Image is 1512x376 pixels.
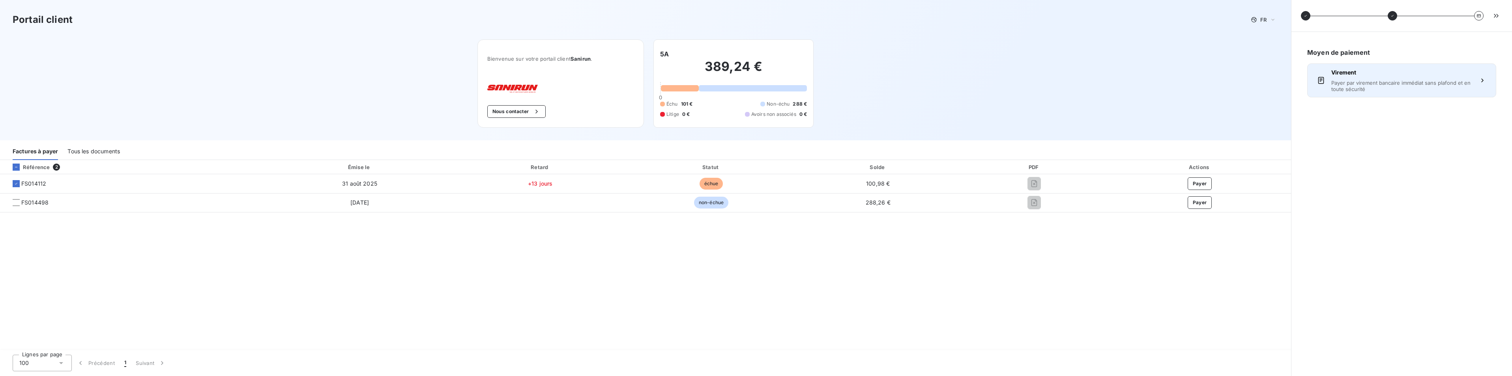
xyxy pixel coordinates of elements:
[660,49,669,59] h6: 5A
[694,197,728,208] span: non-échue
[21,180,46,188] span: FS014112
[866,199,891,206] span: 288,26 €
[629,163,794,171] div: Statut
[13,143,58,160] div: Factures à payer
[487,56,634,62] span: Bienvenue sur votre portail client .
[19,359,29,367] span: 100
[1188,196,1212,209] button: Payer
[1110,163,1289,171] div: Actions
[342,180,377,187] span: 31 août 2025
[751,111,796,118] span: Avoirs non associés
[571,56,591,62] span: Sanirun
[487,105,546,118] button: Nous contacter
[72,355,120,371] button: Précédent
[681,101,693,108] span: 101 €
[659,94,662,101] span: 0
[666,101,678,108] span: Échu
[799,111,807,118] span: 0 €
[455,163,625,171] div: Retard
[797,163,959,171] div: Solde
[487,85,538,93] img: Company logo
[700,178,723,190] span: échue
[528,180,552,187] span: +13 jours
[666,111,679,118] span: Litige
[267,163,452,171] div: Émise le
[767,101,790,108] span: Non-échu
[67,143,120,160] div: Tous les documents
[13,13,73,27] h3: Portail client
[53,164,60,171] span: 2
[124,359,126,367] span: 1
[131,355,171,371] button: Suivant
[962,163,1107,171] div: PDF
[1188,177,1212,190] button: Payer
[350,199,369,206] span: [DATE]
[1331,69,1472,76] span: Virement
[6,164,50,171] div: Référence
[1307,48,1496,57] h6: Moyen de paiement
[793,101,807,108] span: 288 €
[1260,17,1267,23] span: FR
[120,355,131,371] button: 1
[21,199,49,207] span: FS014498
[866,180,890,187] span: 100,98 €
[1331,80,1472,92] span: Payer par virement bancaire immédiat sans plafond et en toute sécurité
[682,111,690,118] span: 0 €
[660,59,807,82] h2: 389,24 €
